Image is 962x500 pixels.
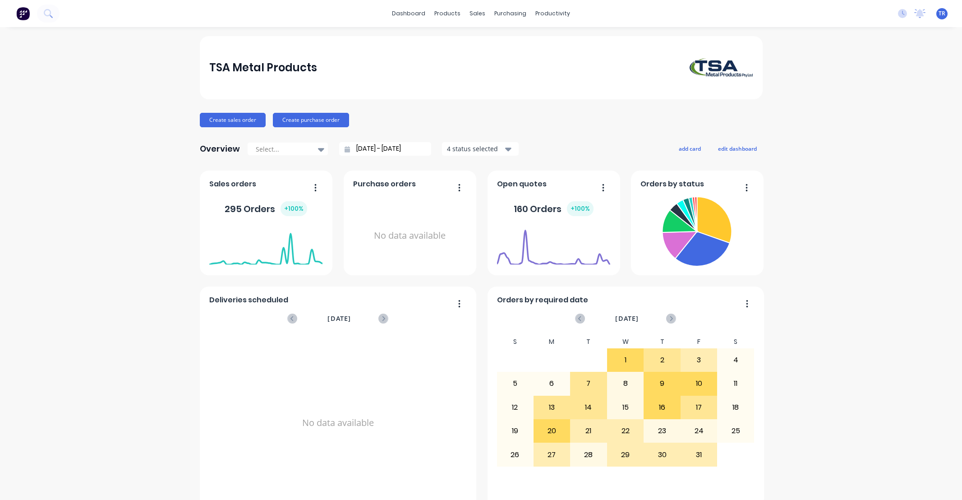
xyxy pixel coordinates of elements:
div: 29 [608,443,644,466]
div: 4 [718,349,754,371]
span: Orders by status [640,179,704,190]
span: [DATE] [327,314,351,324]
div: 23 [644,420,680,442]
div: 20 [534,420,570,442]
div: Overview [200,140,240,158]
div: productivity [531,7,575,20]
div: T [570,335,607,348]
div: 21 [571,420,607,442]
div: No data available [353,193,466,278]
div: TSA Metal Products [209,59,317,77]
div: 27 [534,443,570,466]
div: 24 [681,420,717,442]
div: 10 [681,372,717,395]
div: 11 [718,372,754,395]
div: S [497,335,534,348]
div: 17 [681,396,717,419]
div: S [717,335,754,348]
div: sales [465,7,490,20]
span: Purchase orders [353,179,416,190]
div: 1 [608,349,644,371]
div: M [534,335,571,348]
div: 6 [534,372,570,395]
div: 3 [681,349,717,371]
div: F [681,335,718,348]
span: Open quotes [497,179,547,190]
div: 5 [497,372,533,395]
div: products [430,7,465,20]
div: 7 [571,372,607,395]
div: 31 [681,443,717,466]
div: + 100 % [281,201,307,216]
div: 14 [571,396,607,419]
a: dashboard [387,7,430,20]
div: 9 [644,372,680,395]
div: 4 status selected [447,144,504,153]
div: T [644,335,681,348]
div: 2 [644,349,680,371]
div: 12 [497,396,533,419]
div: purchasing [490,7,531,20]
div: 28 [571,443,607,466]
span: TR [939,9,945,18]
span: Sales orders [209,179,256,190]
div: 15 [608,396,644,419]
button: edit dashboard [712,143,763,154]
button: add card [673,143,707,154]
div: 22 [608,420,644,442]
div: + 100 % [567,201,594,216]
div: 13 [534,396,570,419]
div: 26 [497,443,533,466]
button: Create purchase order [273,113,349,127]
div: 30 [644,443,680,466]
div: 25 [718,420,754,442]
img: TSA Metal Products [690,58,753,77]
div: 19 [497,420,533,442]
span: Deliveries scheduled [209,295,288,306]
div: 16 [644,396,680,419]
img: Factory [16,7,30,20]
div: 160 Orders [514,201,594,216]
span: [DATE] [615,314,639,324]
button: Create sales order [200,113,266,127]
div: 8 [608,372,644,395]
div: 295 Orders [225,201,307,216]
div: W [607,335,644,348]
div: 18 [718,396,754,419]
button: 4 status selected [442,142,519,156]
